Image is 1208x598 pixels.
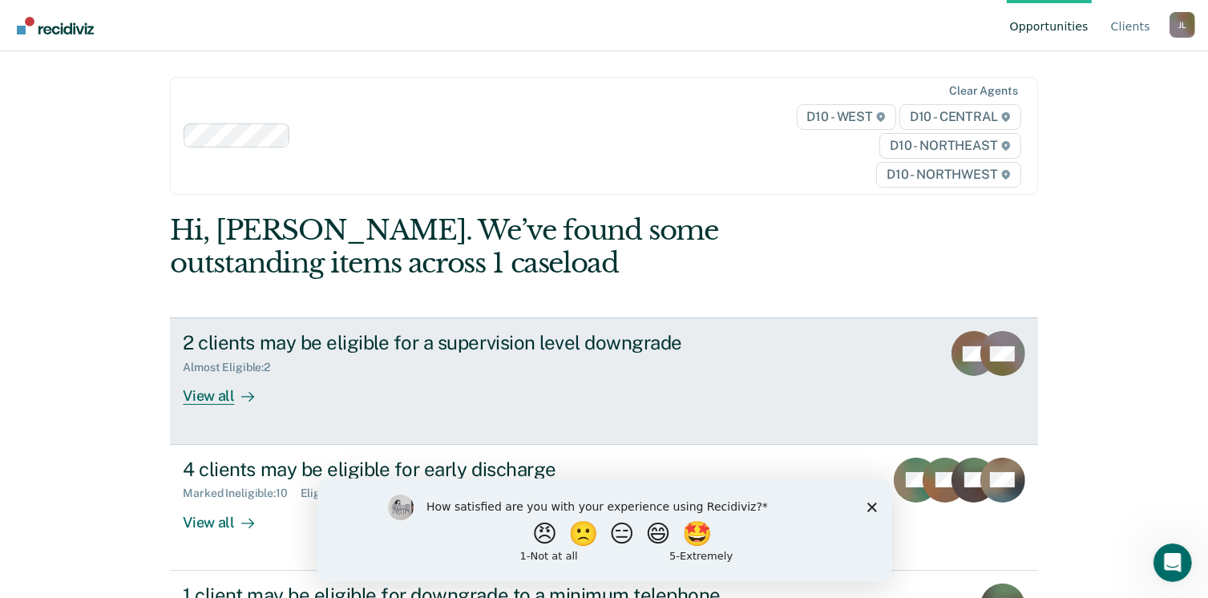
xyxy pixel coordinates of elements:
[170,214,864,280] div: Hi, [PERSON_NAME]. We’ve found some outstanding items across 1 caseload
[1170,12,1195,38] div: J L
[183,331,745,354] div: 2 clients may be eligible for a supervision level downgrade
[170,317,1037,444] a: 2 clients may be eligible for a supervision level downgradeAlmost Eligible:2View all
[183,374,273,406] div: View all
[17,17,94,34] img: Recidiviz
[876,162,1020,188] span: D10 - NORTHWEST
[949,84,1017,98] div: Clear agents
[797,104,896,130] span: D10 - WEST
[1170,12,1195,38] button: Profile dropdown button
[317,479,891,582] iframe: Survey by Kim from Recidiviz
[301,487,388,500] div: Eligible Now : 4
[170,445,1037,571] a: 4 clients may be eligible for early dischargeMarked Ineligible:10Eligible Now:4View all
[1153,543,1192,582] iframe: Intercom live chat
[183,487,300,500] div: Marked Ineligible : 10
[183,361,283,374] div: Almost Eligible : 2
[183,458,745,481] div: 4 clients may be eligible for early discharge
[879,133,1020,159] span: D10 - NORTHEAST
[899,104,1021,130] span: D10 - CENTRAL
[183,500,273,531] div: View all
